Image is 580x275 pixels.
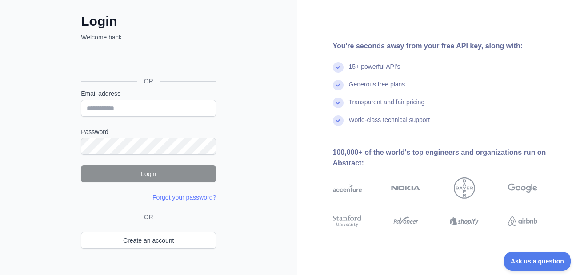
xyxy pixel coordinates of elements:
img: shopify [450,214,479,228]
img: check mark [333,98,344,108]
div: 100,000+ of the world's top engineers and organizations run on Abstract: [333,147,566,169]
img: check mark [333,62,344,73]
label: Email address [81,89,216,98]
a: Forgot your password? [152,194,216,201]
img: check mark [333,80,344,90]
img: google [508,177,537,199]
div: World-class technical support [349,115,430,133]
div: Generous free plans [349,80,405,98]
img: accenture [333,177,362,199]
div: 15+ powerful API's [349,62,400,80]
img: nokia [391,177,420,199]
img: payoneer [391,214,420,228]
a: Create an account [81,232,216,249]
img: stanford university [333,214,362,228]
label: Password [81,127,216,136]
span: OR [140,212,157,221]
div: You're seconds away from your free API key, along with: [333,41,566,51]
img: check mark [333,115,344,126]
img: airbnb [508,214,537,228]
p: Welcome back [81,33,216,42]
div: Transparent and fair pricing [349,98,425,115]
iframe: Sign in with Google Button [76,51,219,71]
img: bayer [454,177,475,199]
button: Login [81,165,216,182]
h2: Login [81,13,216,29]
iframe: Toggle Customer Support [504,252,571,271]
span: OR [137,77,160,86]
